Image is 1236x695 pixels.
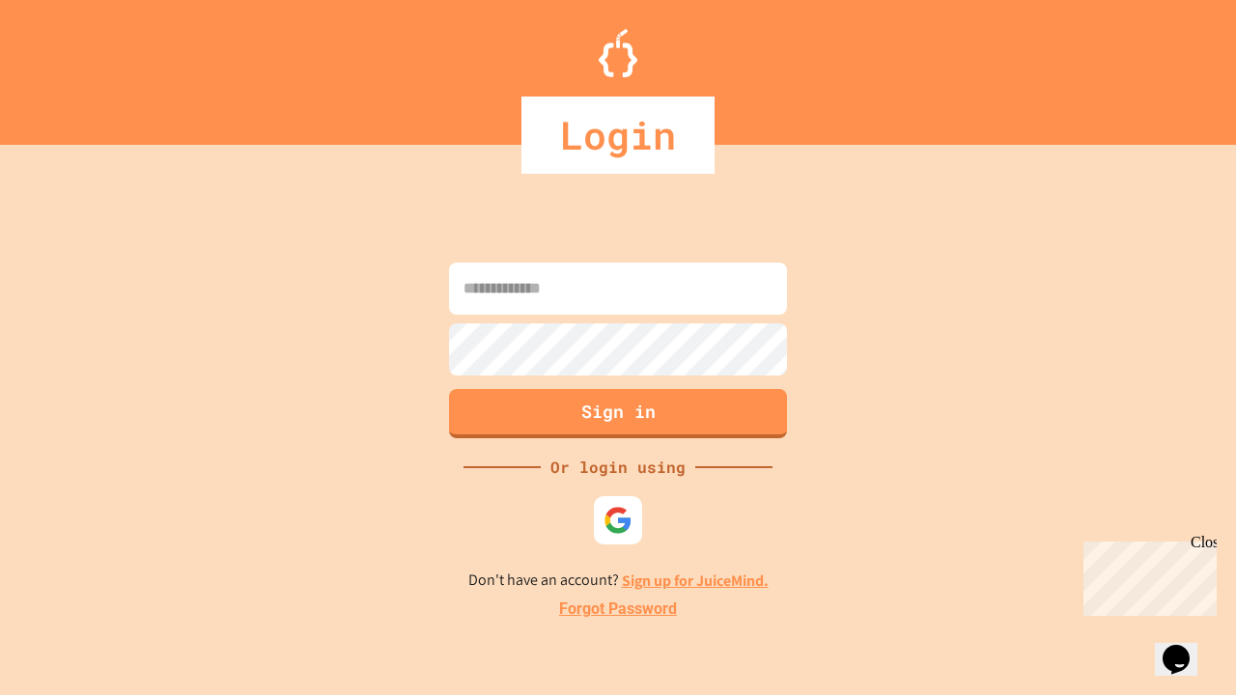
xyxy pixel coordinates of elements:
button: Sign in [449,389,787,438]
img: google-icon.svg [604,506,632,535]
div: Chat with us now!Close [8,8,133,123]
a: Forgot Password [559,598,677,621]
div: Login [521,97,715,174]
p: Don't have an account? [468,569,769,593]
a: Sign up for JuiceMind. [622,570,769,591]
iframe: chat widget [1155,618,1217,676]
iframe: chat widget [1076,534,1217,616]
img: Logo.svg [599,29,637,77]
div: Or login using [541,456,695,479]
